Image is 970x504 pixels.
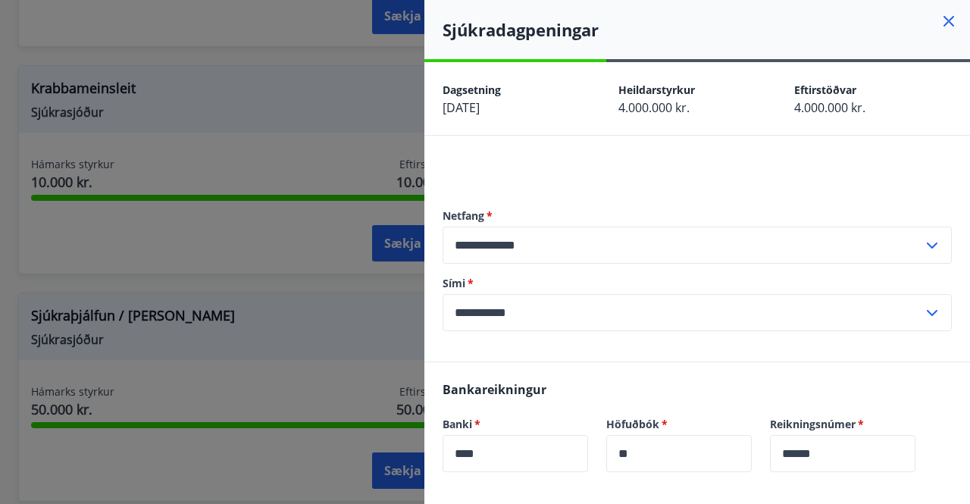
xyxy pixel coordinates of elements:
[618,99,690,116] span: 4.000.000 kr.
[443,83,501,97] span: Dagsetning
[443,276,952,291] label: Sími
[770,417,915,432] label: Reikningsnúmer
[443,18,970,41] h4: Sjúkradagpeningar
[794,83,856,97] span: Eftirstöðvar
[443,99,480,116] span: [DATE]
[794,99,865,116] span: 4.000.000 kr.
[443,208,952,224] label: Netfang
[443,417,588,432] label: Banki
[618,83,695,97] span: Heildarstyrkur
[443,381,546,398] span: Bankareikningur
[606,417,752,432] label: Höfuðbók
